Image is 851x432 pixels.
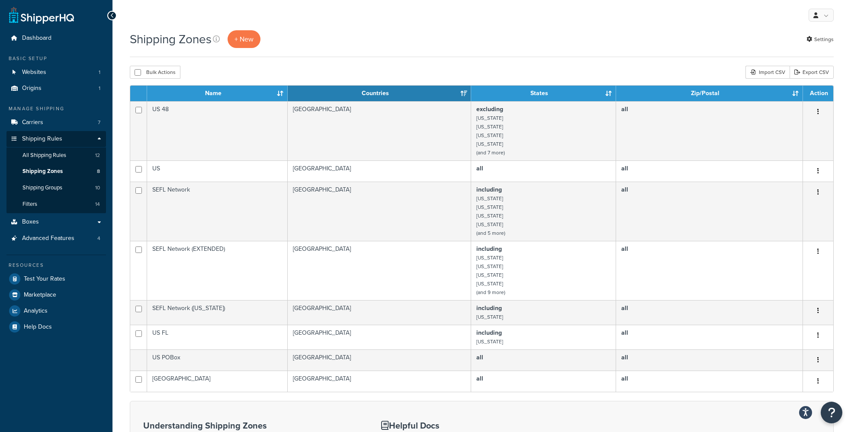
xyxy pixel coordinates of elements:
[621,374,628,383] b: all
[6,262,106,269] div: Resources
[6,163,106,179] li: Shipping Zones
[22,201,37,208] span: Filters
[476,105,503,114] b: excluding
[476,114,503,122] small: [US_STATE]
[228,30,260,48] a: + New
[147,101,288,160] td: US 48
[6,105,106,112] div: Manage Shipping
[99,85,100,92] span: 1
[476,212,503,220] small: [US_STATE]
[621,353,628,362] b: all
[803,86,833,101] th: Action
[476,123,503,131] small: [US_STATE]
[6,230,106,246] a: Advanced Features 4
[6,147,106,163] a: All Shipping Rules 12
[147,182,288,241] td: SEFL Network
[6,115,106,131] li: Carriers
[6,214,106,230] a: Boxes
[621,244,628,253] b: all
[95,184,100,192] span: 10
[147,325,288,349] td: US FL
[616,86,803,101] th: Zip/Postal: activate to sort column ascending
[476,262,503,270] small: [US_STATE]
[288,371,471,392] td: [GEOGRAPHIC_DATA]
[22,135,62,143] span: Shipping Rules
[6,196,106,212] li: Filters
[6,163,106,179] a: Shipping Zones 8
[22,85,42,92] span: Origins
[9,6,74,24] a: ShipperHQ Home
[24,275,65,283] span: Test Your Rates
[476,140,503,148] small: [US_STATE]
[6,147,106,163] li: All Shipping Rules
[476,149,505,157] small: (and 7 more)
[621,164,628,173] b: all
[288,300,471,325] td: [GEOGRAPHIC_DATA]
[97,168,100,175] span: 8
[476,280,503,288] small: [US_STATE]
[288,86,471,101] th: Countries: activate to sort column ascending
[476,185,502,194] b: including
[806,33,834,45] a: Settings
[6,180,106,196] a: Shipping Groups 10
[22,235,74,242] span: Advanced Features
[476,164,483,173] b: all
[130,31,212,48] h1: Shipping Zones
[476,374,483,383] b: all
[147,371,288,392] td: [GEOGRAPHIC_DATA]
[6,80,106,96] li: Origins
[24,323,52,331] span: Help Docs
[6,196,106,212] a: Filters 14
[147,241,288,300] td: SEFL Network (EXTENDED)
[745,66,790,79] div: Import CSV
[288,160,471,182] td: [GEOGRAPHIC_DATA]
[6,115,106,131] a: Carriers 7
[476,195,503,202] small: [US_STATE]
[24,291,56,299] span: Marketplace
[821,402,842,423] button: Open Resource Center
[476,313,503,321] small: [US_STATE]
[288,349,471,371] td: [GEOGRAPHIC_DATA]
[95,201,100,208] span: 14
[6,131,106,213] li: Shipping Rules
[22,168,63,175] span: Shipping Zones
[24,307,48,315] span: Analytics
[476,254,503,262] small: [US_STATE]
[6,30,106,46] a: Dashboard
[476,203,503,211] small: [US_STATE]
[97,235,100,242] span: 4
[6,303,106,319] a: Analytics
[288,182,471,241] td: [GEOGRAPHIC_DATA]
[130,66,180,79] button: Bulk Actions
[621,328,628,337] b: all
[621,304,628,313] b: all
[147,86,288,101] th: Name: activate to sort column ascending
[99,69,100,76] span: 1
[6,55,106,62] div: Basic Setup
[6,230,106,246] li: Advanced Features
[6,64,106,80] li: Websites
[6,271,106,287] a: Test Your Rates
[147,349,288,371] td: US POBox
[143,421,360,430] h3: Understanding Shipping Zones
[98,119,100,126] span: 7
[476,271,503,279] small: [US_STATE]
[471,86,616,101] th: States: activate to sort column ascending
[476,328,502,337] b: including
[476,221,503,228] small: [US_STATE]
[22,152,66,159] span: All Shipping Rules
[22,119,43,126] span: Carriers
[6,180,106,196] li: Shipping Groups
[476,338,503,346] small: [US_STATE]
[6,287,106,303] a: Marketplace
[147,160,288,182] td: US
[790,66,834,79] a: Export CSV
[22,35,51,42] span: Dashboard
[476,244,502,253] b: including
[22,184,62,192] span: Shipping Groups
